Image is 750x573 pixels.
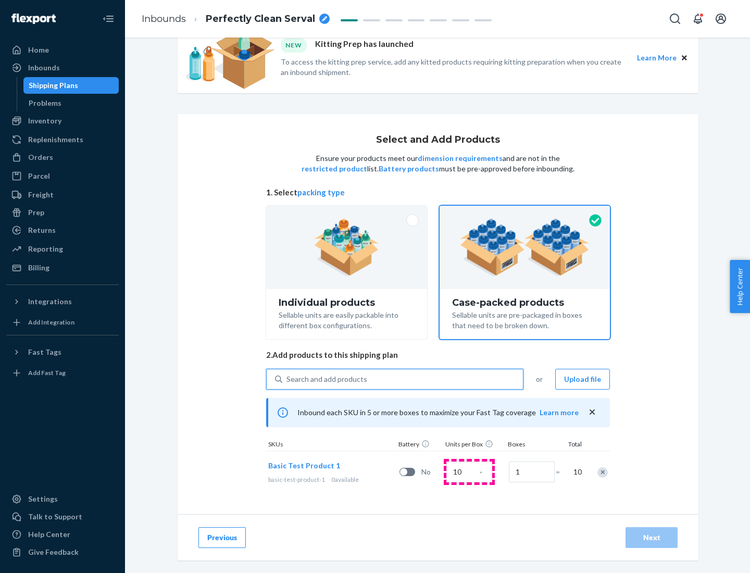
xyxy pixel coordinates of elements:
div: Talk to Support [28,512,82,522]
a: Talk to Support [6,508,119,525]
button: packing type [297,187,345,198]
a: Orders [6,149,119,166]
div: Inbounds [28,63,60,73]
a: Add Fast Tag [6,365,119,381]
div: Sellable units are pre-packaged in boxes that need to be broken down. [452,308,597,331]
div: Units per Box [443,440,506,451]
span: or [536,374,543,384]
a: Inventory [6,113,119,129]
div: Total [558,440,584,451]
button: Fast Tags [6,344,119,360]
span: basic-test-product-1 [268,476,325,483]
span: No [421,467,442,477]
a: Help Center [6,526,119,543]
div: Help Center [28,529,70,540]
button: Give Feedback [6,544,119,560]
img: individual-pack.facf35554cb0f1810c75b2bd6df2d64e.png [314,219,379,276]
div: Returns [28,225,56,235]
button: Integrations [6,293,119,310]
button: Upload file [555,369,610,390]
div: Freight [28,190,54,200]
span: = [556,467,566,477]
div: Fast Tags [28,347,61,357]
a: Shipping Plans [23,77,119,94]
div: Reporting [28,244,63,254]
div: Prep [28,207,44,218]
a: Reporting [6,241,119,257]
a: Returns [6,222,119,239]
a: Problems [23,95,119,111]
button: Close Navigation [98,8,119,29]
p: Ensure your products meet our and are not in the list. must be pre-approved before inbounding. [301,153,576,174]
input: Case Quantity [446,462,492,482]
ol: breadcrumbs [133,4,338,34]
div: SKUs [266,440,396,451]
button: Basic Test Product 1 [268,460,340,471]
div: Parcel [28,171,50,181]
p: To access the kitting prep service, add any kitted products requiring kitting preparation when yo... [281,57,628,78]
span: 0 available [331,476,359,483]
div: Replenishments [28,134,83,145]
div: Home [28,45,49,55]
a: Add Integration [6,314,119,331]
span: 1. Select [266,187,610,198]
span: Basic Test Product 1 [268,461,340,470]
div: Add Integration [28,318,74,327]
button: close [587,407,597,418]
div: Case-packed products [452,297,597,308]
div: Remove Item [597,467,608,478]
button: restricted product [302,164,367,174]
a: Parcel [6,168,119,184]
div: Individual products [279,297,415,308]
button: Learn more [540,407,579,418]
a: Replenishments [6,131,119,148]
button: Close [679,52,690,64]
div: Search and add products [286,374,367,384]
img: case-pack.59cecea509d18c883b923b81aeac6d0b.png [460,219,590,276]
div: Problems [29,98,61,108]
button: Open Search Box [665,8,685,29]
p: Kitting Prep has launched [315,38,414,52]
button: Help Center [730,260,750,313]
span: 2. Add products to this shipping plan [266,350,610,360]
div: Battery [396,440,443,451]
a: Freight [6,186,119,203]
div: Boxes [506,440,558,451]
div: Next [634,532,669,543]
div: Inventory [28,116,61,126]
button: Battery products [379,164,439,174]
div: Shipping Plans [29,80,78,91]
a: Prep [6,204,119,221]
button: Previous [198,527,246,548]
div: NEW [281,38,307,52]
input: Number of boxes [509,462,555,482]
div: Inbound each SKU in 5 or more boxes to maximize your Fast Tag coverage [266,398,610,427]
a: Billing [6,259,119,276]
button: Learn More [637,52,677,64]
a: Inbounds [6,59,119,76]
button: Open notifications [687,8,708,29]
button: Open account menu [710,8,731,29]
div: Sellable units are easily packable into different box configurations. [279,308,415,331]
div: Integrations [28,296,72,307]
div: Billing [28,263,49,273]
span: 10 [571,467,582,477]
button: dimension requirements [418,153,503,164]
div: Settings [28,494,58,504]
a: Settings [6,491,119,507]
h1: Select and Add Products [376,135,500,145]
a: Inbounds [142,13,186,24]
button: Next [626,527,678,548]
div: Orders [28,152,53,163]
span: Perfectly Clean Serval [206,13,315,26]
a: Home [6,42,119,58]
div: Add Fast Tag [28,368,66,377]
div: Give Feedback [28,547,79,557]
img: Flexport logo [11,14,56,24]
